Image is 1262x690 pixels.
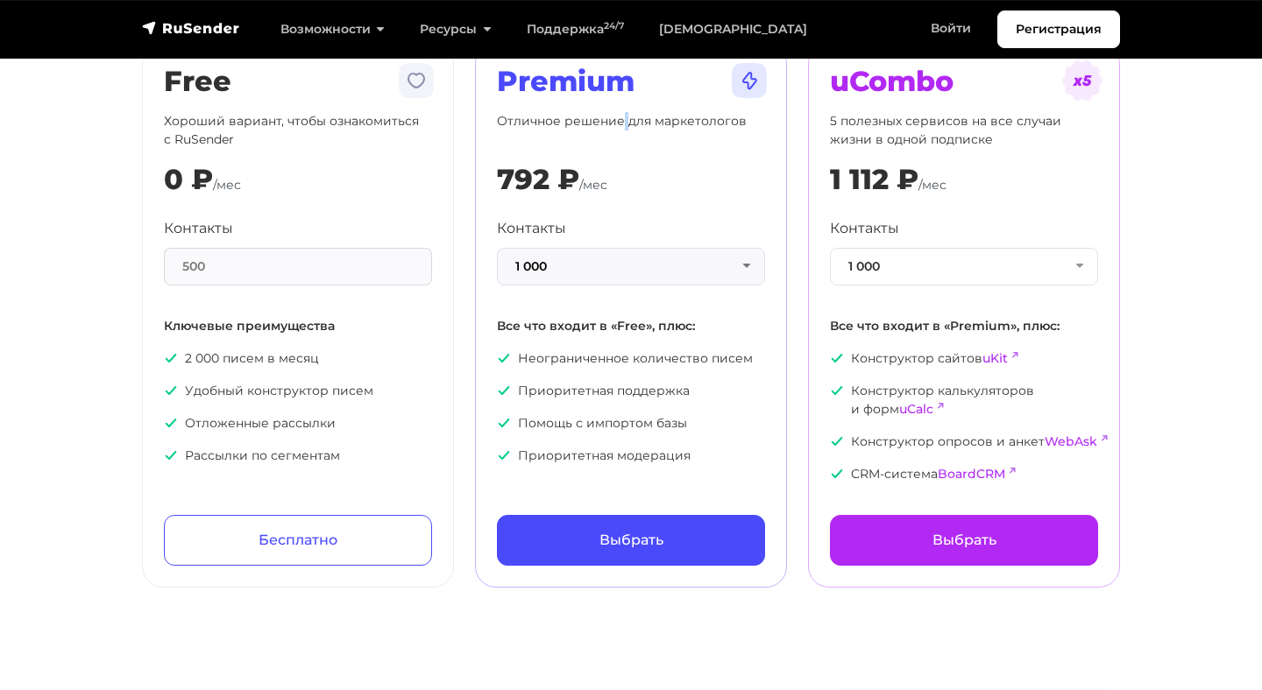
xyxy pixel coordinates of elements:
img: icon-ok.svg [830,467,844,481]
span: /мес [579,177,607,193]
div: 0 ₽ [164,163,213,196]
a: Возможности [263,11,402,47]
div: 1 112 ₽ [830,163,918,196]
p: 5 полезных сервисов на все случаи жизни в одной подписке [830,112,1098,149]
p: 2 000 писем в месяц [164,349,432,368]
a: Ресурсы [402,11,508,47]
img: icon-ok.svg [497,416,511,430]
label: Контакты [164,218,233,239]
button: 1 000 [497,248,765,285]
label: Контакты [497,218,566,239]
img: tarif-free.svg [395,60,437,102]
p: Ключевые преимущества [164,317,432,335]
p: Отличное решение для маркетологов [497,112,765,149]
a: uKit [982,350,1008,366]
img: tarif-premium.svg [728,60,770,102]
a: [DEMOGRAPHIC_DATA] [642,11,825,47]
button: 1 000 [830,248,1098,285]
p: Конструктор калькуляторов и форм [830,382,1098,419]
a: Выбрать [830,515,1098,566]
p: Отложенные рассылки [164,414,432,433]
img: icon-ok.svg [830,351,844,365]
img: tarif-ucombo.svg [1061,60,1103,102]
a: WebAsk [1045,433,1097,449]
img: icon-ok.svg [164,384,178,398]
img: icon-ok.svg [497,448,511,462]
h2: uCombo [830,65,1098,98]
a: Регистрация [997,11,1120,48]
img: icon-ok.svg [164,416,178,430]
p: CRM-система [830,465,1098,483]
img: icon-ok.svg [830,434,844,448]
p: Неограниченное количество писем [497,349,765,368]
p: Конструктор сайтов [830,349,1098,368]
a: uCalc [899,401,933,417]
img: icon-ok.svg [497,351,511,365]
p: Приоритетная поддержка [497,382,765,400]
h2: Free [164,65,432,98]
a: Бесплатно [164,515,432,566]
p: Конструктор опросов и анкет [830,433,1098,451]
a: Поддержка24/7 [509,11,642,47]
h2: Premium [497,65,765,98]
a: Войти [913,11,989,46]
label: Контакты [830,218,899,239]
img: icon-ok.svg [497,384,511,398]
img: icon-ok.svg [164,351,178,365]
p: Все что входит в «Premium», плюс: [830,317,1098,335]
p: Рассылки по сегментам [164,447,432,465]
span: /мес [213,177,241,193]
img: icon-ok.svg [164,448,178,462]
p: Удобный конструктор писем [164,382,432,400]
img: icon-ok.svg [830,384,844,398]
p: Все что входит в «Free», плюс: [497,317,765,335]
p: Хороший вариант, чтобы ознакомиться с RuSender [164,112,432,149]
sup: 24/7 [604,20,624,32]
div: 792 ₽ [497,163,579,196]
a: Выбрать [497,515,765,566]
p: Приоритетная модерация [497,447,765,465]
img: RuSender [142,19,240,37]
span: /мес [918,177,946,193]
p: Помощь с импортом базы [497,414,765,433]
a: BoardCRM [938,466,1005,482]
